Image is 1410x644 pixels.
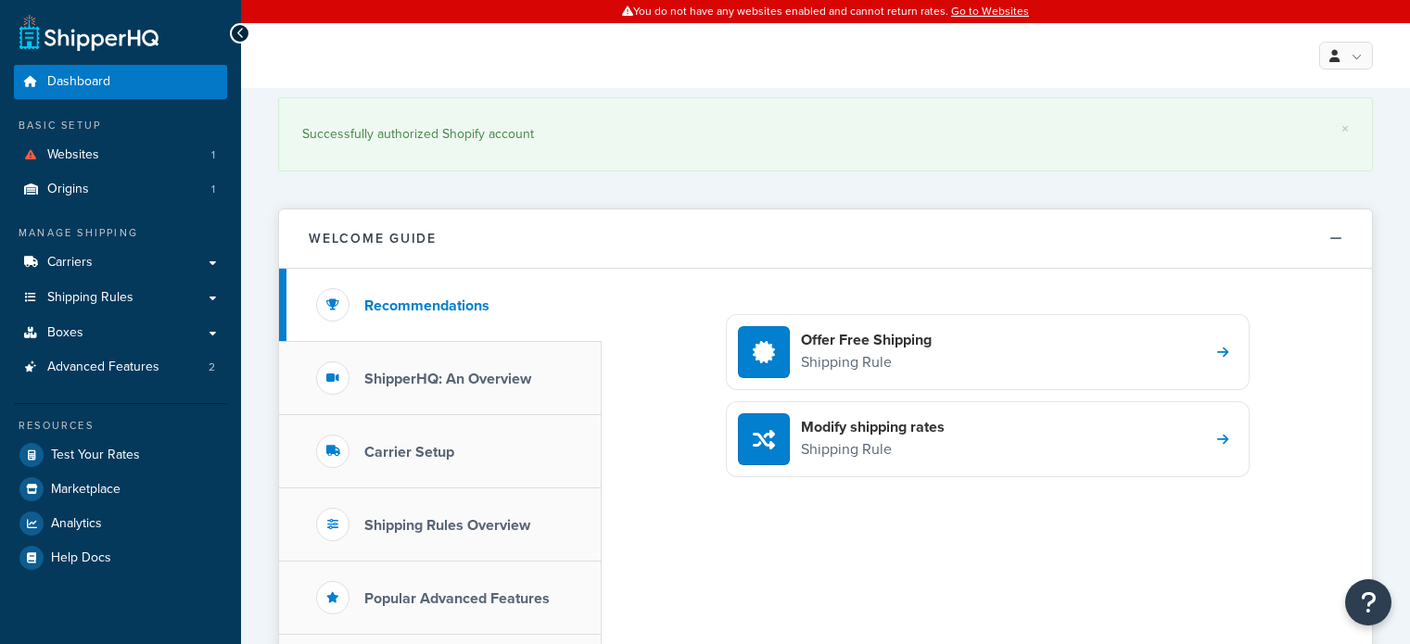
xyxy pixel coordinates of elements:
span: Shipping Rules [47,290,133,306]
span: Advanced Features [47,360,159,375]
a: Advanced Features2 [14,350,227,385]
a: Boxes [14,316,227,350]
a: Marketplace [14,473,227,506]
a: × [1341,121,1349,136]
button: Welcome Guide [279,209,1372,269]
a: Carriers [14,246,227,280]
h3: Popular Advanced Features [364,590,550,607]
a: Test Your Rates [14,438,227,472]
a: Go to Websites [951,3,1029,19]
a: Websites1 [14,138,227,172]
h3: Recommendations [364,297,489,314]
span: Origins [47,182,89,197]
h2: Welcome Guide [309,232,437,246]
span: Carriers [47,255,93,271]
span: Marketplace [51,482,121,498]
span: Boxes [47,325,83,341]
p: Shipping Rule [801,350,932,374]
a: Dashboard [14,65,227,99]
span: Dashboard [47,74,110,90]
h3: ShipperHQ: An Overview [364,371,531,387]
span: Test Your Rates [51,448,140,463]
div: Successfully authorized Shopify account [302,121,1349,147]
h3: Shipping Rules Overview [364,517,530,534]
a: Shipping Rules [14,281,227,315]
li: Advanced Features [14,350,227,385]
span: Help Docs [51,550,111,566]
div: Resources [14,418,227,434]
p: Shipping Rule [801,437,945,461]
h4: Modify shipping rates [801,417,945,437]
span: 1 [211,182,215,197]
a: Help Docs [14,541,227,575]
li: Origins [14,172,227,207]
span: 2 [209,360,215,375]
div: Basic Setup [14,118,227,133]
span: 1 [211,147,215,163]
a: Origins1 [14,172,227,207]
span: Analytics [51,516,102,532]
span: Websites [47,147,99,163]
h4: Offer Free Shipping [801,330,932,350]
h3: Carrier Setup [364,444,454,461]
button: Open Resource Center [1345,579,1391,625]
a: Analytics [14,507,227,540]
div: Manage Shipping [14,225,227,241]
